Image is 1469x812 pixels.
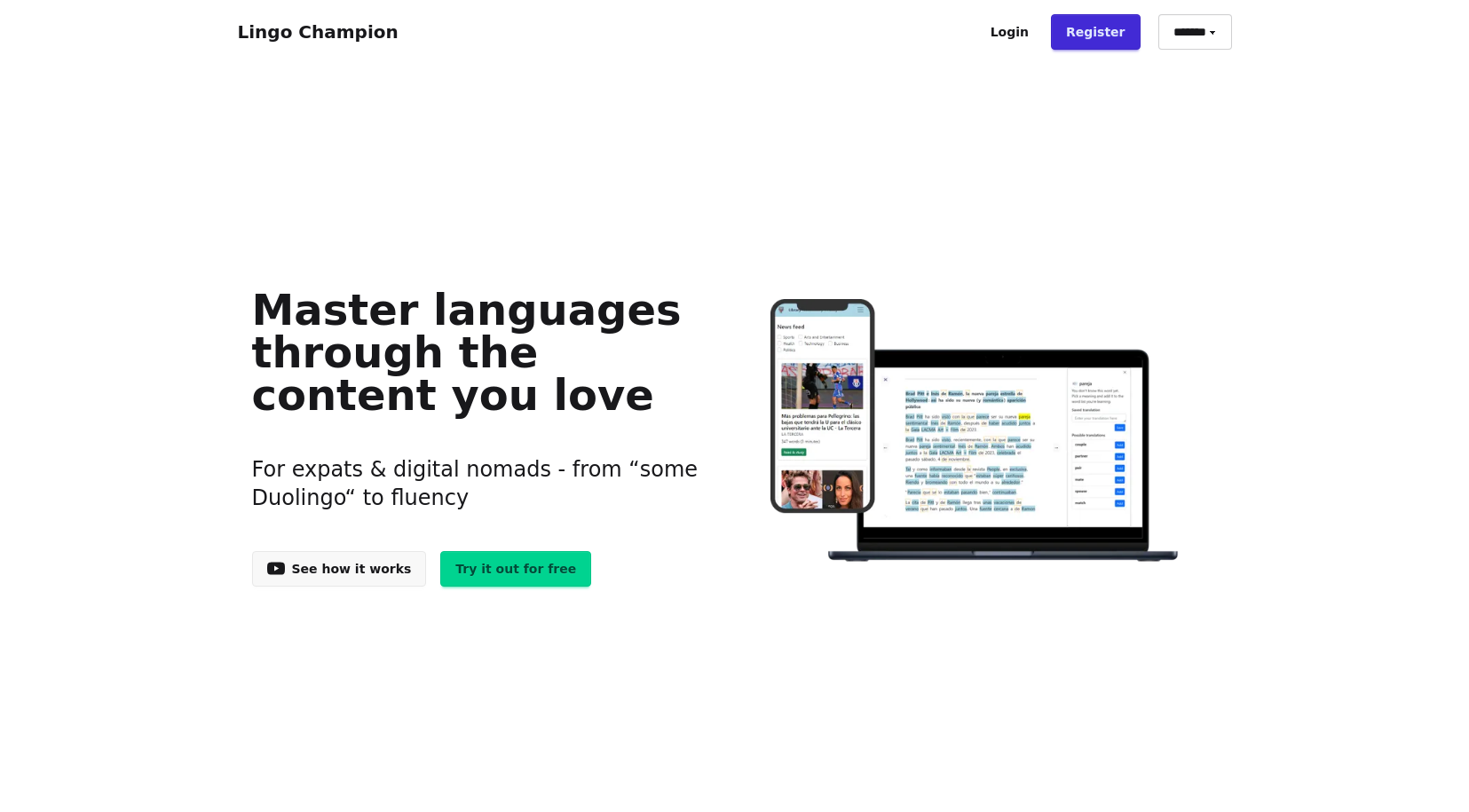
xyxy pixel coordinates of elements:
a: Register [1051,14,1141,50]
h3: For expats & digital nomads - from “some Duolingo“ to fluency [252,434,707,533]
a: Try it out for free [440,551,591,587]
a: Lingo Champion [238,21,399,43]
h1: Master languages through the content you love [252,288,707,416]
a: See how it works [252,551,427,587]
a: Login [975,14,1044,50]
img: Learn languages online [735,299,1217,564]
